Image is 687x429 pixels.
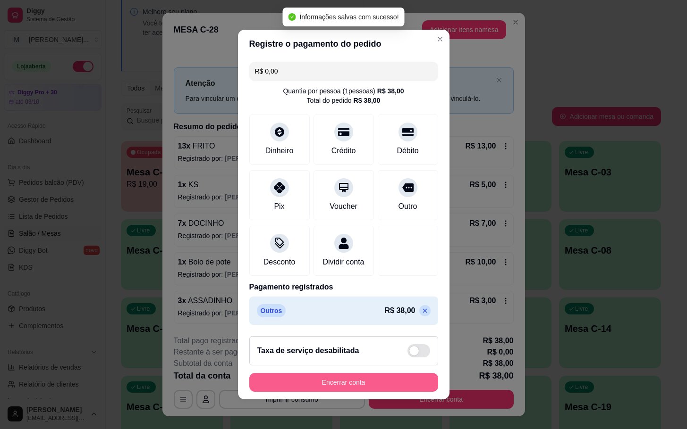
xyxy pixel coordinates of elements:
[331,145,356,157] div: Crédito
[255,62,433,81] input: Ex.: hambúrguer de cordeiro
[263,256,296,268] div: Desconto
[398,201,417,212] div: Outro
[257,345,359,356] h2: Taxa de serviço desabilitada
[354,96,381,105] div: R$ 38,00
[249,373,438,392] button: Encerrar conta
[257,304,286,317] p: Outros
[377,86,404,96] div: R$ 38,00
[288,13,296,21] span: check-circle
[283,86,404,96] div: Quantia por pessoa ( 1 pessoas)
[299,13,399,21] span: Informações salvas com sucesso!
[265,145,294,157] div: Dinheiro
[385,305,416,316] p: R$ 38,00
[238,30,450,58] header: Registre o pagamento do pedido
[307,96,381,105] div: Total do pedido
[249,281,438,293] p: Pagamento registrados
[322,256,364,268] div: Dividir conta
[397,145,418,157] div: Débito
[433,32,448,47] button: Close
[330,201,357,212] div: Voucher
[274,201,284,212] div: Pix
